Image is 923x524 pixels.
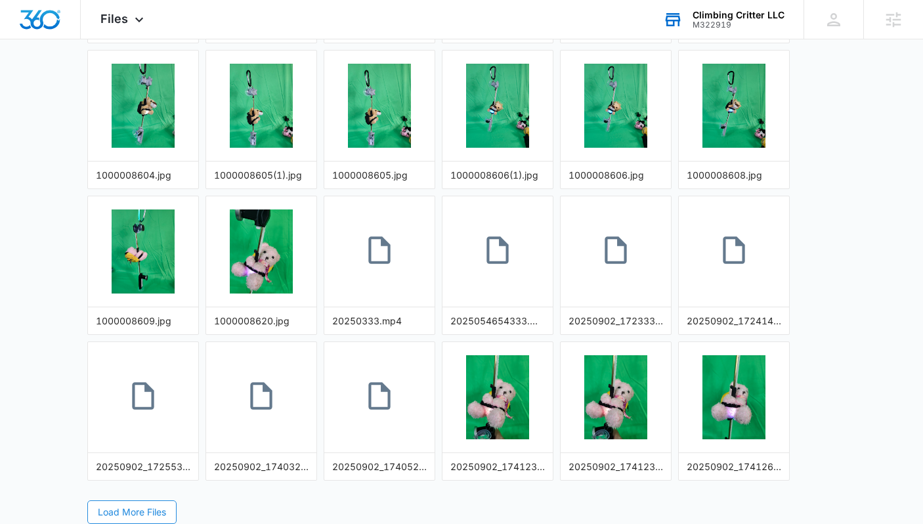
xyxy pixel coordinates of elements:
div: 1000008620.jpg [214,314,309,328]
div: 20250902_174123.jpg [569,460,663,473]
img: 1000008606.jpg [584,64,647,148]
img: 20250902_174123(1).jpg [466,355,529,439]
div: 20250333.mp4 [332,314,427,328]
div: 20250902_17255352.mp4 [96,460,190,473]
span: Load More Files [98,505,166,519]
img: 1000008604.jpg [112,64,175,148]
div: 1000008608.jpg [687,168,781,182]
div: 20250902_174052.mp4 [332,460,427,473]
div: 2025054654333.mp4 [450,314,545,328]
div: 1000008605.jpg [332,168,427,182]
img: 1000008605(1).jpg [230,64,293,148]
div: 20250902_172414.mp4 [687,314,781,328]
img: 1000008609.jpg [112,209,175,294]
div: 1000008605(1).jpg [214,168,309,182]
img: 20250902_174123.jpg [584,355,647,439]
div: 20250902_172333.mp4 [569,314,663,328]
div: 1000008604.jpg [96,168,190,182]
div: 1000008606.jpg [569,168,663,182]
span: Files [100,12,128,26]
div: 20250902_174123(1).jpg [450,460,545,473]
button: Load More Files [87,500,177,524]
div: 20250902_174032.mp4 [214,460,309,473]
div: 20250902_174126.jpg [687,460,781,473]
div: account id [693,20,784,30]
img: 20250902_174126.jpg [702,355,765,439]
img: 1000008608.jpg [702,64,765,148]
img: 1000008605.jpg [348,64,411,148]
div: 1000008606(1).jpg [450,168,545,182]
img: 1000008620.jpg [230,209,293,294]
div: account name [693,10,784,20]
img: 1000008606(1).jpg [466,64,529,148]
div: 1000008609.jpg [96,314,190,328]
